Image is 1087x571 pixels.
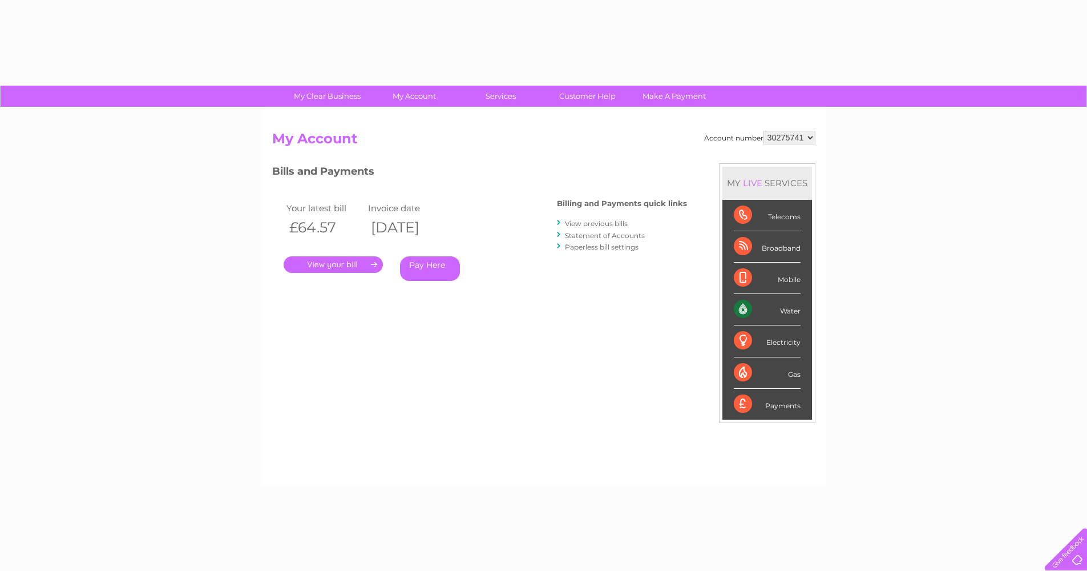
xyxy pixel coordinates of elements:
[734,263,801,294] div: Mobile
[284,200,366,216] td: Your latest bill
[734,357,801,389] div: Gas
[734,200,801,231] div: Telecoms
[284,256,383,273] a: .
[272,163,687,183] h3: Bills and Payments
[557,199,687,208] h4: Billing and Payments quick links
[734,389,801,420] div: Payments
[365,200,447,216] td: Invoice date
[734,325,801,357] div: Electricity
[454,86,548,107] a: Services
[734,231,801,263] div: Broadband
[367,86,461,107] a: My Account
[741,178,765,188] div: LIVE
[565,243,639,251] a: Paperless bill settings
[280,86,374,107] a: My Clear Business
[272,131,815,152] h2: My Account
[722,167,812,199] div: MY SERVICES
[627,86,721,107] a: Make A Payment
[734,294,801,325] div: Water
[565,231,645,240] a: Statement of Accounts
[540,86,635,107] a: Customer Help
[704,131,815,144] div: Account number
[284,216,366,239] th: £64.57
[565,219,628,228] a: View previous bills
[400,256,460,281] a: Pay Here
[365,216,447,239] th: [DATE]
